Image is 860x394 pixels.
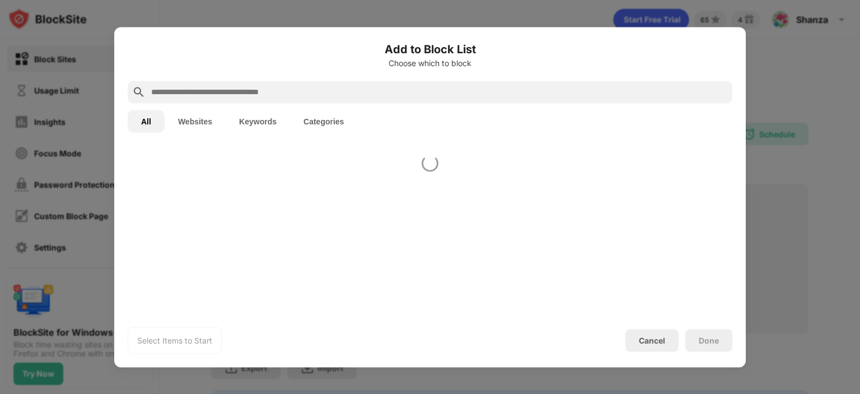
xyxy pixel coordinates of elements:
img: search.svg [132,85,146,99]
div: Choose which to block [128,58,732,67]
button: Websites [165,110,226,132]
button: All [128,110,165,132]
button: Keywords [226,110,290,132]
div: Cancel [639,336,665,345]
h6: Add to Block List [128,40,732,57]
div: Done [699,336,719,345]
div: Select Items to Start [137,335,212,346]
button: Categories [290,110,357,132]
